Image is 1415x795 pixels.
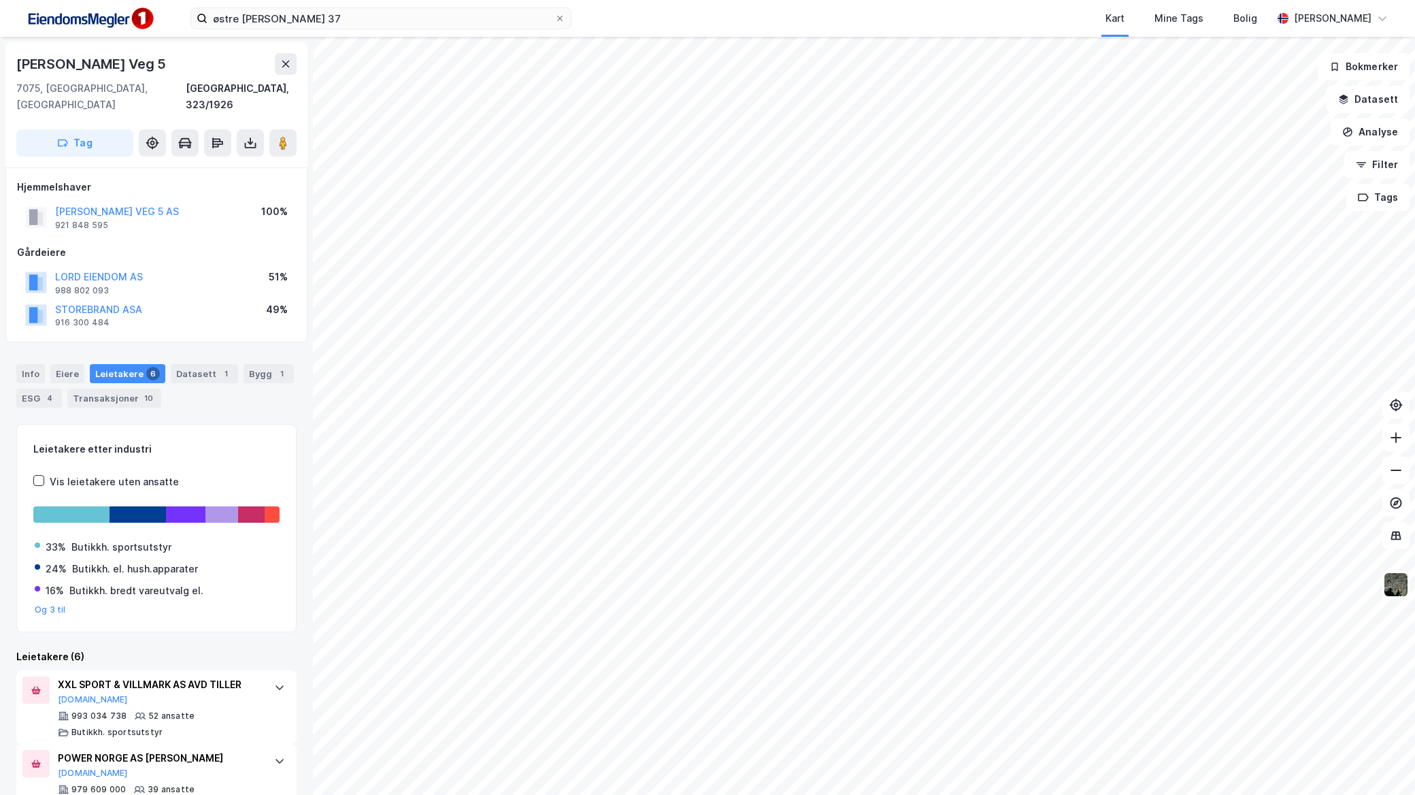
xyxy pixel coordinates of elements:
[186,80,297,113] div: [GEOGRAPHIC_DATA], 323/1926
[266,302,288,318] div: 49%
[16,53,169,75] div: [PERSON_NAME] Veg 5
[16,80,186,113] div: 7075, [GEOGRAPHIC_DATA], [GEOGRAPHIC_DATA]
[1346,184,1410,211] button: Tags
[71,711,127,721] div: 993 034 738
[275,367,288,380] div: 1
[219,367,233,380] div: 1
[33,441,280,457] div: Leietakere etter industri
[58,750,261,766] div: POWER NORGE AS [PERSON_NAME]
[148,711,195,721] div: 52 ansatte
[269,269,288,285] div: 51%
[71,539,171,555] div: Butikkh. sportsutstyr
[69,583,203,599] div: Butikkh. bredt vareutvalg el.
[1294,10,1371,27] div: [PERSON_NAME]
[146,367,160,380] div: 6
[1347,730,1415,795] div: Kontrollprogram for chat
[17,179,296,195] div: Hjemmelshaver
[58,768,128,779] button: [DOMAIN_NAME]
[244,364,294,383] div: Bygg
[46,561,67,577] div: 24%
[46,539,66,555] div: 33%
[1347,730,1415,795] iframe: Chat Widget
[67,389,161,408] div: Transaksjoner
[1383,572,1409,598] img: 9k=
[17,244,296,261] div: Gårdeiere
[261,204,288,220] div: 100%
[16,649,297,665] div: Leietakere (6)
[1105,10,1125,27] div: Kart
[55,317,110,328] div: 916 300 484
[1233,10,1257,27] div: Bolig
[1154,10,1203,27] div: Mine Tags
[148,784,195,795] div: 39 ansatte
[171,364,238,383] div: Datasett
[46,583,64,599] div: 16%
[72,561,198,577] div: Butikkh. el. hush.apparater
[90,364,165,383] div: Leietakere
[1318,53,1410,80] button: Bokmerker
[1331,118,1410,146] button: Analyse
[55,220,108,231] div: 921 848 595
[71,784,126,795] div: 979 609 000
[1344,151,1410,178] button: Filter
[71,727,163,738] div: Butikkh. sportsutstyr
[16,364,45,383] div: Info
[55,285,109,296] div: 988 802 093
[16,389,62,408] div: ESG
[35,604,66,615] button: Og 3 til
[58,677,261,693] div: XXL SPORT & VILLMARK AS AVD TILLER
[207,8,554,29] input: Søk på adresse, matrikkel, gårdeiere, leietakere eller personer
[58,694,128,705] button: [DOMAIN_NAME]
[16,129,133,157] button: Tag
[1327,86,1410,113] button: Datasett
[50,364,84,383] div: Eiere
[50,474,179,490] div: Vis leietakere uten ansatte
[43,391,56,405] div: 4
[22,3,158,34] img: F4PB6Px+NJ5v8B7XTbfpPpyloAAAAASUVORK5CYII=
[141,391,156,405] div: 10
